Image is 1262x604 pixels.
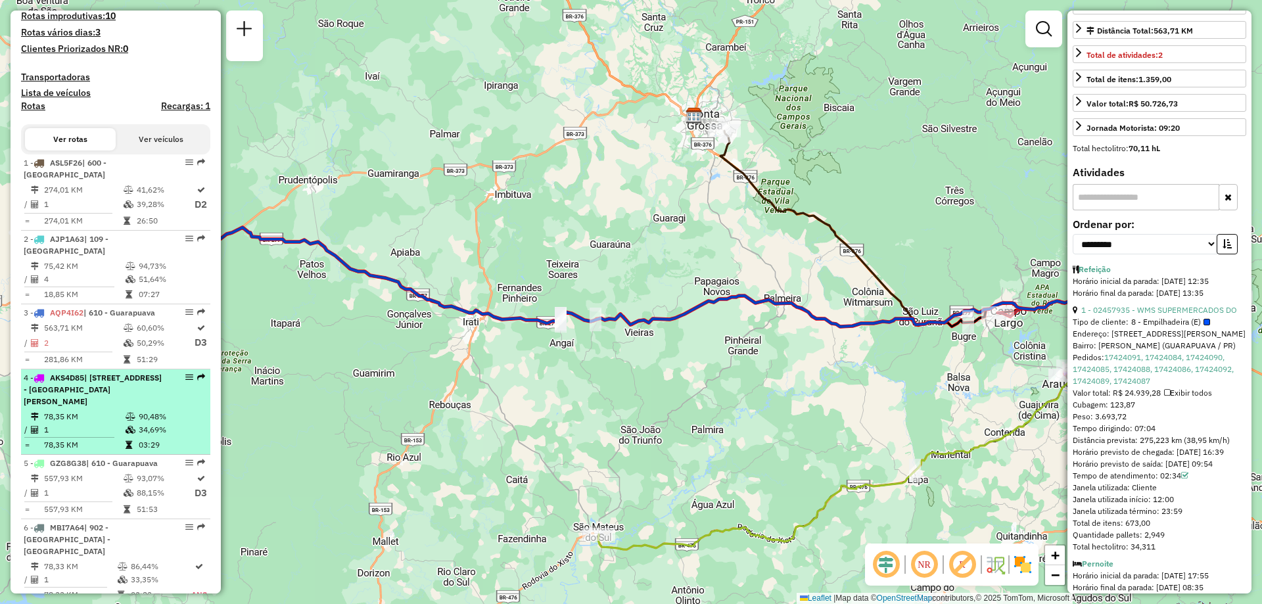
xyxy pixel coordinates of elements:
[231,16,258,45] a: Nova sessão e pesquisa
[1073,70,1246,87] a: Total de itens:1.359,00
[43,472,123,485] td: 557,93 KM
[86,458,158,468] span: | 610 - Guarapuava
[136,183,194,197] td: 41,62%
[800,593,831,603] a: Leaflet
[1073,143,1246,154] div: Total hectolitro:
[124,475,133,482] i: % de utilização do peso
[947,549,978,580] span: Exibir rótulo
[1079,264,1111,274] a: Refeição
[43,410,125,423] td: 78,35 KM
[24,273,30,286] td: /
[138,438,204,452] td: 03:29
[136,472,194,485] td: 93,07%
[50,158,82,168] span: ASL5F26
[126,413,135,421] i: % de utilização do peso
[24,373,162,406] span: 4 -
[136,321,194,335] td: 60,60%
[1154,26,1193,35] span: 563,71 KM
[24,197,30,213] td: /
[1073,446,1246,458] div: Horário previsto de chegada: [DATE] 16:39
[1217,234,1238,254] button: Ordem crescente
[43,273,125,286] td: 4
[136,197,194,213] td: 39,28%
[138,288,204,301] td: 07:27
[1073,505,1246,517] div: Janela utilizada término: 23:59
[50,373,84,383] span: AKS4D85
[797,593,1073,604] div: Map data © contributors,© 2025 TomTom, Microsoft
[43,560,117,573] td: 78,33 KM
[1131,316,1210,328] span: 8 - Empilhadeira (E)
[31,200,39,208] i: Total de Atividades
[24,423,30,436] td: /
[138,423,204,436] td: 34,69%
[43,485,123,501] td: 1
[195,335,207,350] p: D3
[24,438,30,452] td: =
[1087,98,1178,110] div: Valor total:
[1087,50,1163,60] span: Total de atividades:
[126,290,132,298] i: Tempo total em rota
[123,43,128,55] strong: 0
[1031,16,1057,42] a: Exibir filtros
[105,10,116,22] strong: 10
[1073,387,1246,399] div: Valor total: R$ 24.939,28
[185,523,193,531] em: Opções
[31,324,39,332] i: Distância Total
[118,576,128,584] i: % de utilização da cubagem
[24,158,106,179] span: | 600 - [GEOGRAPHIC_DATA]
[124,339,133,347] i: % de utilização da cubagem
[43,438,125,452] td: 78,35 KM
[1012,554,1033,575] img: Exibir/Ocultar setores
[185,373,193,381] em: Opções
[197,308,205,316] em: Rota exportada
[136,214,194,227] td: 26:50
[1129,143,1160,153] strong: 70,11 hL
[43,183,123,197] td: 274,01 KM
[130,573,191,586] td: 33,35%
[21,11,210,22] h4: Rotas improdutivas:
[870,549,902,580] span: Ocultar deslocamento
[130,560,191,573] td: 86,44%
[138,260,204,273] td: 94,73%
[95,26,101,38] strong: 3
[136,335,194,351] td: 50,29%
[24,523,110,556] span: 6 -
[1073,482,1246,494] div: Janela utilizada: Cliente
[21,72,210,83] h4: Transportadoras
[124,489,133,497] i: % de utilização da cubagem
[31,413,39,421] i: Distância Total
[1073,287,1246,299] div: Horário final da parada: [DATE] 13:35
[24,573,30,586] td: /
[1073,517,1246,529] div: Total de itens: 673,00
[1073,458,1246,470] div: Horário previsto de saída: [DATE] 09:54
[1087,122,1180,134] div: Jornada Motorista: 09:20
[1073,570,1246,582] div: Horário inicial da parada: [DATE] 17:55
[1073,529,1246,541] div: Quantidade pallets: 2,949
[1051,547,1060,563] span: +
[31,186,39,194] i: Distância Total
[31,563,39,570] i: Distância Total
[43,260,125,273] td: 75,42 KM
[1073,423,1246,434] div: Tempo dirigindo: 07:04
[124,217,130,225] i: Tempo total em rota
[197,235,205,243] em: Rota exportada
[21,101,45,112] h4: Rotas
[31,275,39,283] i: Total de Atividades
[833,593,835,603] span: |
[197,373,205,381] em: Rota exportada
[136,485,194,501] td: 88,15%
[686,107,703,124] img: CDD Ponta Grossa
[1073,328,1246,340] div: Endereço: [STREET_ADDRESS][PERSON_NAME]
[1073,45,1246,63] a: Total de atividades:2
[83,308,155,317] span: | 610 - Guarapuava
[118,563,128,570] i: % de utilização do peso
[1087,74,1171,85] div: Total de itens:
[31,489,39,497] i: Total de Atividades
[1073,21,1246,39] a: Distância Total:563,71 KM
[43,503,123,516] td: 557,93 KM
[24,523,110,556] span: | 902 - [GEOGRAPHIC_DATA] - [GEOGRAPHIC_DATA]
[1073,494,1246,505] div: Janela utilizada início: 12:00
[24,373,162,406] span: | [STREET_ADDRESS] - [GEOGRAPHIC_DATA][PERSON_NAME]
[31,426,39,434] i: Total de Atividades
